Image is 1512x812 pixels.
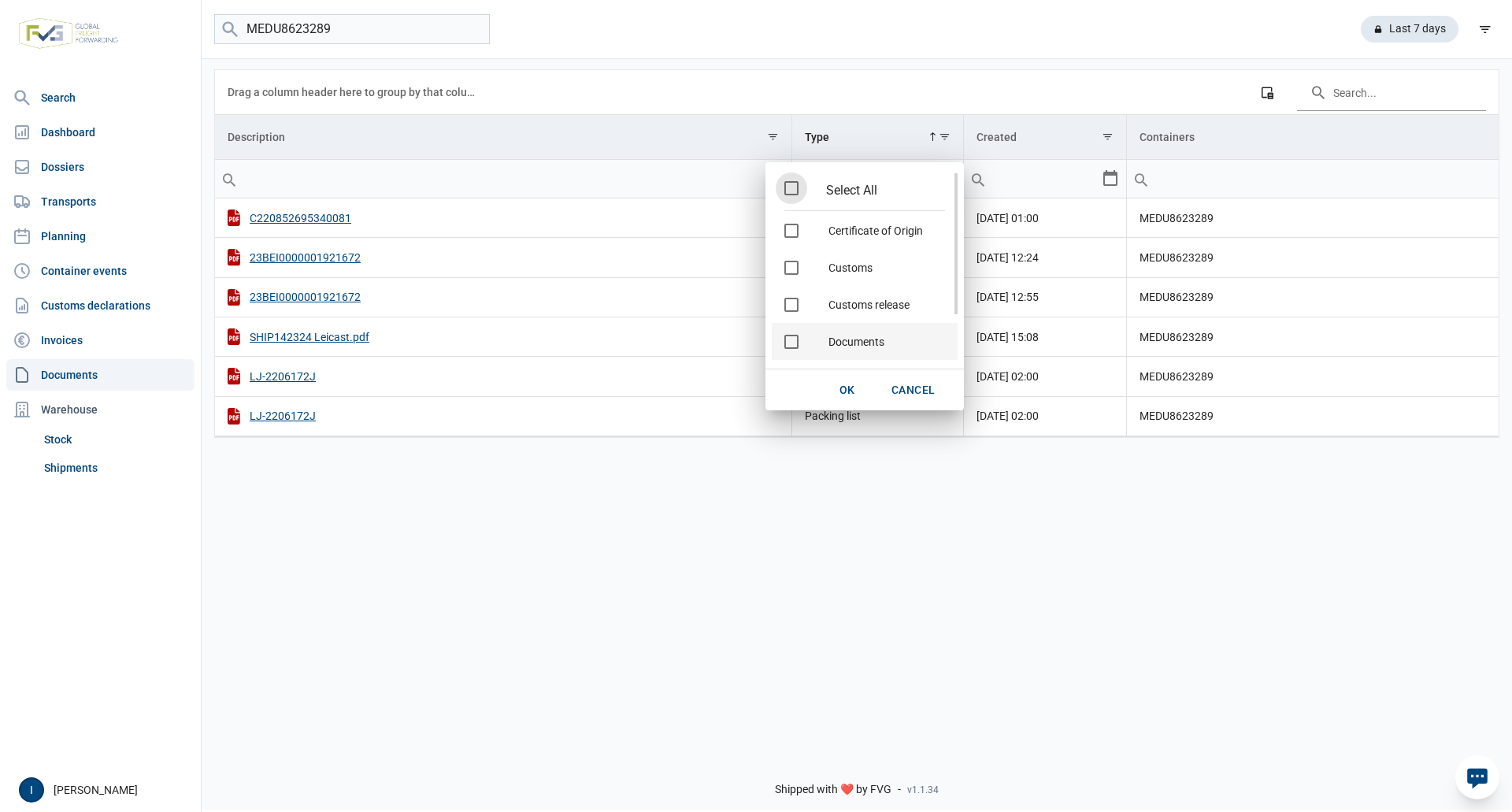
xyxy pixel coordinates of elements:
div: Customs [816,249,958,286]
div: Invoice [772,360,958,397]
a: Search [6,82,195,113]
div: Check state [784,261,799,275]
span: Cancel [891,384,936,396]
div: Select All, Not checked [772,172,958,212]
div: Created [976,131,1017,143]
img: FVG - Global freight forwarding [13,12,124,55]
div: Warehouse [6,394,195,425]
div: SHIP142324 Leicast.pdf [228,328,779,345]
button: I [19,777,44,803]
span: [DATE] 12:24 [976,251,1039,264]
span: [DATE] 01:00 [976,212,1039,224]
div: 23BEI0000001921672 [228,289,779,306]
span: [DATE] 02:00 [976,410,1039,422]
span: [DATE] 02:00 [976,370,1039,383]
div: Filter options [765,162,964,410]
div: LJ-2206172J [228,408,779,425]
div: OK [822,376,873,404]
td: Filter cell [792,160,964,198]
span: Show filter options for column 'Created' [1102,131,1114,143]
span: v1.1.34 [907,784,939,796]
span: [DATE] 15:08 [976,331,1039,343]
div: filter [1471,15,1499,43]
a: Dossiers [6,151,195,183]
span: [DATE] 12:55 [976,291,1039,303]
div: Select All [799,184,905,197]
div: Search box [215,160,243,198]
a: Customs declarations [6,290,195,321]
div: Description [228,131,285,143]
div: C220852695340081 [228,209,779,226]
td: Column Description [215,115,792,160]
div: Last 7 days [1361,16,1458,43]
td: Column Type [792,115,964,160]
div: Customs release [772,286,958,323]
span: Shipped with ❤️ by FVG [775,783,891,797]
a: Invoices [6,324,195,356]
td: Filter cell [964,160,1127,198]
span: - [898,783,901,797]
div: Data grid toolbar [228,70,1486,114]
div: Certificate of Origin [772,212,958,249]
div: Column Chooser [1253,78,1281,106]
div: Select [1101,160,1120,198]
a: Container events [6,255,195,287]
div: [PERSON_NAME] [19,777,191,803]
input: Search documents [214,14,490,45]
input: Filter cell [964,160,1101,198]
td: Column Created [964,115,1127,160]
div: 23BEI0000001921672 [228,249,779,265]
div: Type [805,131,829,143]
div: LJ-2206172J [228,368,779,384]
div: Drag a column header here to group by that column [228,80,480,105]
a: Dashboard [6,117,195,148]
div: Cancel [879,376,948,404]
div: Search box [1127,160,1155,198]
td: Filter cell [215,160,792,198]
div: Invoice [816,360,958,397]
span: OK [839,384,855,396]
div: Documents [816,323,958,360]
span: Show filter options for column 'Type' [939,131,951,143]
div: Certificate of Origin [816,212,958,249]
input: Search in the data grid [1297,73,1486,111]
div: Customs [772,249,958,286]
div: Containers [1140,131,1195,143]
div: Items [772,212,958,434]
input: Filter cell [215,160,791,198]
div: Select All [784,181,799,195]
input: Filter cell [792,160,963,198]
div: Search box [964,160,992,198]
a: Stock [38,425,195,454]
span: Show filter options for column 'Description' [767,131,779,143]
div: Data grid with 6 rows and 4 columns [215,70,1499,437]
td: Packing list [792,396,964,436]
div: Check state [784,224,799,238]
div: Check state [784,335,799,349]
a: Documents [6,359,195,391]
a: Shipments [38,454,195,482]
a: Planning [6,221,195,252]
div: Check state [784,298,799,312]
div: Documents [772,323,958,360]
div: Customs release [816,286,958,323]
div: Search box [792,160,821,198]
a: Transports [6,186,195,217]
